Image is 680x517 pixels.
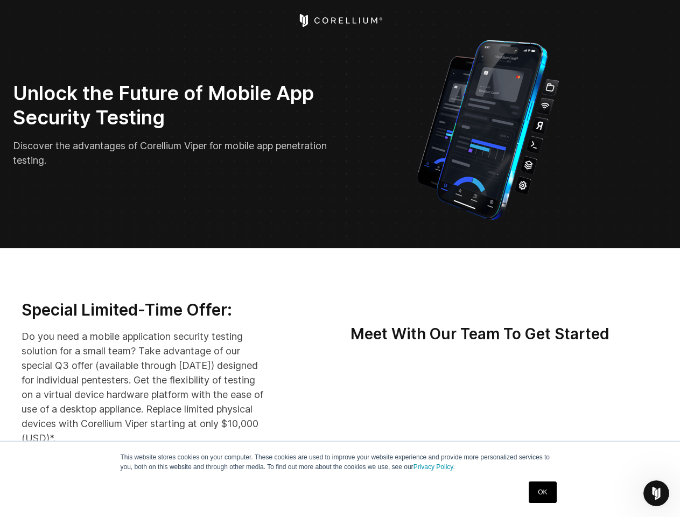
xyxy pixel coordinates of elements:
a: Privacy Policy. [413,463,455,471]
span: Discover the advantages of Corellium Viper for mobile app penetration testing. [13,140,327,166]
a: Corellium Home [297,14,383,27]
a: OK [529,481,556,503]
h2: Unlock the Future of Mobile App Security Testing [13,81,333,130]
img: Corellium_VIPER_Hero_1_1x [407,34,569,222]
iframe: Intercom live chat [643,480,669,506]
p: This website stores cookies on your computer. These cookies are used to improve your website expe... [121,452,560,472]
strong: Meet With Our Team To Get Started [350,325,609,343]
h3: Special Limited-Time Offer: [22,300,266,320]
